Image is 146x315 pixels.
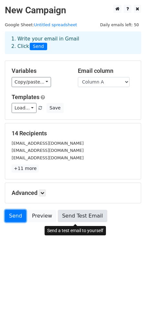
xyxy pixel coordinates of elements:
div: Send a test email to yourself [45,226,106,235]
small: Google Sheet: [5,22,77,27]
a: Send Test Email [58,210,107,222]
small: [EMAIL_ADDRESS][DOMAIN_NAME] [12,155,84,160]
span: Send [30,43,47,51]
h5: 14 Recipients [12,130,134,137]
button: Save [47,103,63,113]
span: Daily emails left: 50 [98,21,141,28]
h5: Email column [78,67,134,74]
h5: Variables [12,67,68,74]
a: Daily emails left: 50 [98,22,141,27]
a: Copy/paste... [12,77,51,87]
a: Send [5,210,26,222]
iframe: Chat Widget [114,284,146,315]
small: [EMAIL_ADDRESS][DOMAIN_NAME] [12,141,84,146]
div: 1. Write your email in Gmail 2. Click [6,35,140,50]
a: Templates [12,94,39,100]
a: Preview [28,210,56,222]
h2: New Campaign [5,5,141,16]
a: Load... [12,103,36,113]
a: Untitled spreadsheet [34,22,77,27]
a: +11 more [12,164,39,173]
h5: Advanced [12,189,134,197]
small: [EMAIL_ADDRESS][DOMAIN_NAME] [12,148,84,153]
